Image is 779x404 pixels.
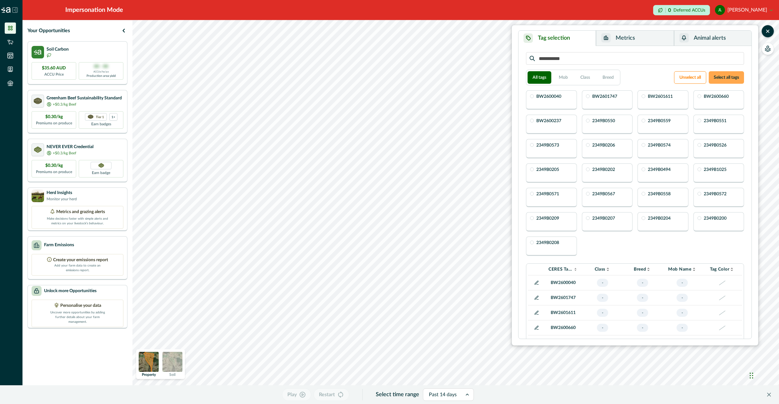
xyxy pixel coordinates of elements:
button: Metrics [596,31,674,46]
p: Uncover more opportunities by adding further details about your farm management. [46,309,109,324]
p: Unlock more Opportunities [44,288,97,294]
span: - [597,324,608,332]
p: BW2600660 [704,94,729,99]
p: 2349B0571 [536,192,559,196]
p: 2349B0202 [592,167,615,172]
p: Tier 1 [96,115,104,119]
div: Drag [750,366,753,385]
p: BW2600040 [548,280,578,286]
img: certification logo [88,115,93,119]
button: Play [282,388,311,401]
p: 2349B0559 [648,119,671,123]
p: BW2601747 [592,94,617,99]
img: Greenham NEVER EVER certification badge [98,163,104,168]
button: All tags [528,71,551,84]
p: Make decisions faster with simple alerts and metrics on your livestock’s behaviour. [46,215,109,226]
p: NEVER EVER Credential [47,144,93,150]
p: +$0.3/kg Beef [53,102,76,107]
p: 2349B0205 [536,167,559,172]
p: 2349B0551 [704,119,727,123]
span: - [677,324,688,332]
span: - [677,294,688,302]
p: Mob Name [668,267,692,272]
p: Farm Emissions [44,242,74,248]
p: 2349B0558 [648,192,671,196]
div: Impersonation Mode [65,5,123,15]
p: BW2600040 [536,94,561,99]
p: 00 - 00 [94,63,108,70]
p: Your Opportunities [27,27,70,34]
p: $35.60 AUD [42,65,66,72]
span: - [597,294,608,302]
p: Property [142,373,156,377]
button: Tag selection [519,31,596,46]
p: 2349B0209 [536,216,559,221]
p: Metrics and grazing alerts [56,209,105,215]
span: - [597,279,608,287]
img: soil preview [162,352,182,372]
button: Animal alerts [674,31,752,46]
img: property preview [139,352,159,372]
span: - [597,309,608,317]
p: BW2601747 [548,295,578,301]
p: 2349B0207 [592,216,615,221]
p: Production area yield [87,74,116,78]
p: BW2600660 [548,325,578,331]
p: Select time range [376,391,419,399]
p: 2349B0550 [592,119,615,123]
p: Play [287,391,297,398]
button: Unselect all [674,71,706,84]
span: - [677,309,688,317]
img: certification logo [34,147,42,153]
iframe: Chat Widget [748,360,779,390]
p: 0 [668,8,671,13]
p: BW2601611 [648,94,673,99]
p: Premiums on produce [36,169,72,175]
span: - [637,279,648,287]
button: Mob [554,71,573,84]
p: 2349B0526 [704,143,727,147]
span: - [637,339,648,347]
p: 1+ [112,115,115,119]
span: - [597,339,608,347]
div: more credentials avaialble [109,113,117,121]
p: 2349B1025 [704,167,727,172]
p: 2349B0574 [648,143,671,147]
p: Class [595,267,606,272]
p: ACCUs/ha/pa [93,70,109,74]
button: Jean Liebenberg[PERSON_NAME] [715,2,773,17]
button: Select all tags [709,71,744,84]
p: Restart [319,391,335,398]
p: 2349B0567 [592,192,615,196]
p: Premiums on produce [36,120,72,126]
button: Breed [598,71,619,84]
p: BW2600237 [536,119,561,123]
span: - [677,279,688,287]
p: 2349B0204 [648,216,671,221]
p: Monitor your herd [47,196,77,202]
p: 2349B0200 [704,216,727,221]
p: Greenham Beef Sustainability Standard [47,95,122,102]
span: - [677,339,688,347]
p: 2349B0206 [592,143,615,147]
p: Soil Carbon [47,46,69,53]
p: Earn badge [92,169,110,176]
p: 2349B0573 [536,143,559,147]
p: 2349B0572 [704,192,727,196]
p: 2349B0208 [536,241,559,245]
p: CERES Tag VID [548,267,573,272]
p: Breed [634,267,646,272]
p: BW2601611 [548,310,578,316]
button: Close [764,390,774,400]
img: Logo [1,7,11,13]
p: $0.30/kg [45,162,63,169]
p: Create your emissions report [53,257,108,263]
button: Class [575,71,595,84]
p: Herd Insights [47,190,77,196]
span: - [637,294,648,302]
p: Soil [169,373,176,377]
p: Earn badges [91,121,111,127]
p: Deferred ACCUs [673,8,705,12]
p: Personalise your data [60,302,101,309]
